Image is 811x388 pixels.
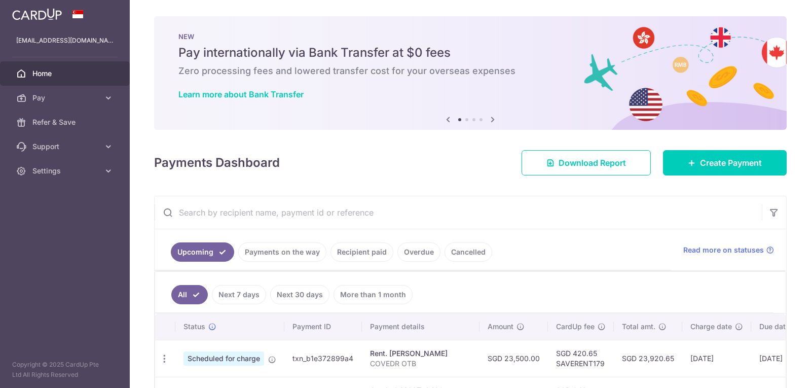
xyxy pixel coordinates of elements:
p: NEW [178,32,762,41]
td: txn_b1e372899a4 [284,340,362,377]
span: CardUp fee [556,322,595,332]
span: Create Payment [700,157,762,169]
a: Read more on statuses [683,245,774,255]
td: [DATE] [751,340,809,377]
h4: Payments Dashboard [154,154,280,172]
td: [DATE] [682,340,751,377]
a: Next 30 days [270,285,329,304]
a: Create Payment [663,150,787,175]
span: Status [183,322,205,332]
span: Support [32,142,99,152]
th: Payment ID [284,313,362,340]
span: Total amt. [622,322,655,332]
td: SGD 23,920.65 [614,340,682,377]
h6: Zero processing fees and lowered transfer cost for your overseas expenses [178,65,762,77]
p: COVEDR OTB [370,359,471,369]
div: Rent. [PERSON_NAME] [370,348,471,359]
span: Home [32,68,99,79]
a: Learn more about Bank Transfer [178,89,304,99]
span: Scheduled for charge [183,351,264,366]
img: Bank transfer banner [154,16,787,130]
a: Payments on the way [238,242,326,262]
span: Refer & Save [32,117,99,127]
span: Read more on statuses [683,245,764,255]
a: Recipient paid [330,242,393,262]
a: Overdue [397,242,440,262]
a: Download Report [522,150,651,175]
span: Pay [32,93,99,103]
span: Due date [759,322,790,332]
th: Payment details [362,313,480,340]
a: More than 1 month [334,285,413,304]
a: Cancelled [445,242,492,262]
span: Amount [488,322,513,332]
h5: Pay internationally via Bank Transfer at $0 fees [178,45,762,61]
p: [EMAIL_ADDRESS][DOMAIN_NAME] [16,36,114,46]
a: Next 7 days [212,285,266,304]
img: CardUp [12,8,62,20]
input: Search by recipient name, payment id or reference [155,196,762,229]
span: Charge date [690,322,732,332]
td: SGD 23,500.00 [480,340,548,377]
span: Download Report [559,157,626,169]
td: SGD 420.65 SAVERENT179 [548,340,614,377]
a: All [171,285,208,304]
a: Upcoming [171,242,234,262]
span: Settings [32,166,99,176]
